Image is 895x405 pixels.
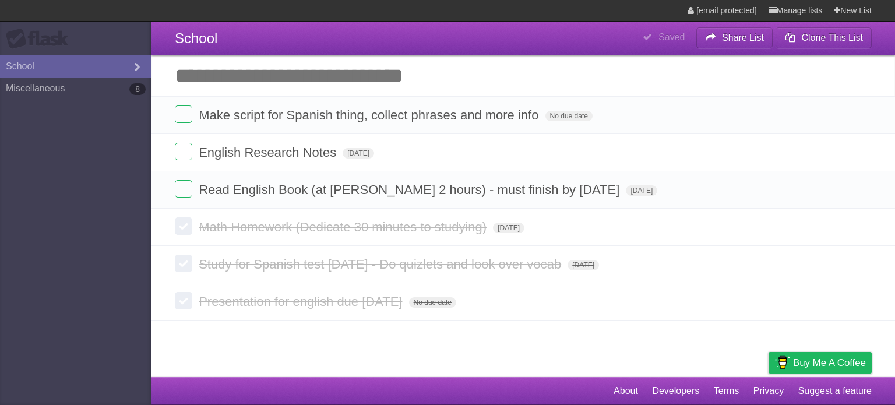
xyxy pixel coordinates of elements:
[568,260,599,270] span: [DATE]
[199,145,339,160] span: English Research Notes
[769,352,872,374] a: Buy me a coffee
[175,217,192,235] label: Done
[175,143,192,160] label: Done
[722,33,764,43] b: Share List
[753,380,784,402] a: Privacy
[658,32,685,42] b: Saved
[175,105,192,123] label: Done
[614,380,638,402] a: About
[801,33,863,43] b: Clone This List
[626,185,657,196] span: [DATE]
[175,255,192,272] label: Done
[793,353,866,373] span: Buy me a coffee
[199,220,489,234] span: Math Homework (Dedicate 30 minutes to studying)
[343,148,374,159] span: [DATE]
[798,380,872,402] a: Suggest a feature
[545,111,593,121] span: No due date
[696,6,757,15] span: [email protected]
[175,30,217,46] span: School
[696,27,773,48] button: Share List
[493,223,524,233] span: [DATE]
[652,380,699,402] a: Developers
[409,297,456,308] span: No due date
[774,353,790,372] img: Buy me a coffee
[199,182,622,197] span: Read English Book (at [PERSON_NAME] 2 hours) - must finish by [DATE]
[776,27,872,48] button: Clone This List
[199,108,541,122] span: Make script for Spanish thing, collect phrases and more info
[6,29,76,50] div: Flask
[175,180,192,198] label: Done
[199,257,564,272] span: Study for Spanish test [DATE] - Do quizlets and look over vocab
[714,380,739,402] a: Terms
[199,294,405,309] span: Presentation for english due [DATE]
[175,292,192,309] label: Done
[129,83,146,95] b: 8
